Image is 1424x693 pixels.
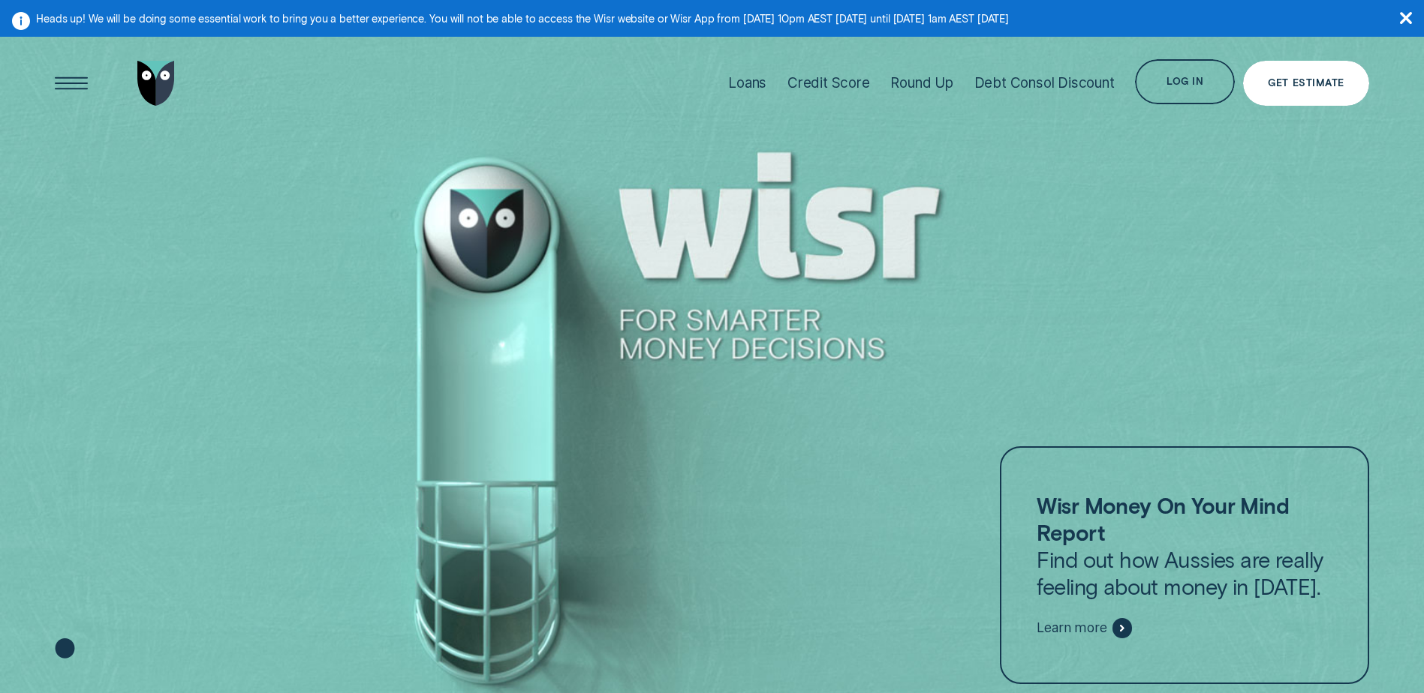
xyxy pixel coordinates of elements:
strong: Wisr Money On Your Mind Report [1037,492,1289,545]
div: Round Up [890,74,953,91]
a: Get Estimate [1243,61,1369,106]
a: Loans [728,33,766,133]
a: Wisr Money On Your Mind ReportFind out how Aussies are really feeling about money in [DATE].Learn... [1000,446,1369,683]
a: Round Up [890,33,953,133]
span: Learn more [1037,619,1106,636]
a: Debt Consol Discount [974,33,1115,133]
button: Open Menu [49,61,94,106]
a: Go to home page [134,33,179,133]
div: Credit Score [787,74,870,91]
img: Wisr [137,61,175,106]
button: Log in [1135,59,1235,104]
div: Debt Consol Discount [974,74,1115,91]
p: Find out how Aussies are really feeling about money in [DATE]. [1037,492,1332,600]
div: Loans [728,74,766,91]
div: Get Estimate [1268,79,1344,88]
a: Credit Score [787,33,870,133]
